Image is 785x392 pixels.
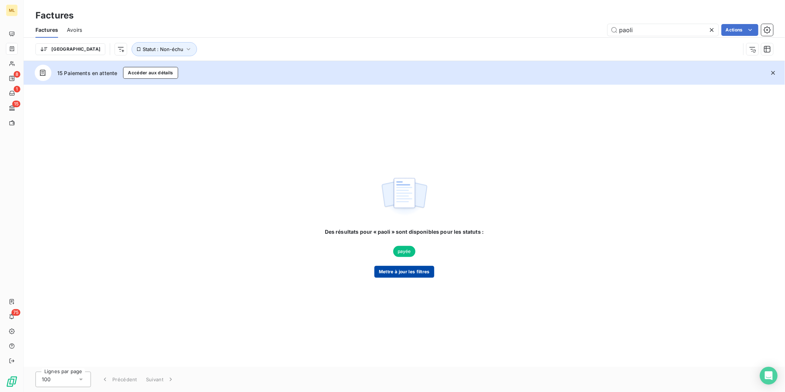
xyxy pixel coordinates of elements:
[35,9,74,22] h3: Factures
[374,266,434,278] button: Mettre à jour les filtres
[143,46,183,52] span: Statut : Non-échu
[123,67,178,79] button: Accéder aux détails
[6,87,17,99] a: 1
[35,43,105,55] button: [GEOGRAPHIC_DATA]
[97,372,142,387] button: Précédent
[67,26,82,34] span: Avoirs
[14,86,20,92] span: 1
[14,71,20,78] span: 8
[721,24,758,36] button: Actions
[6,376,18,388] img: Logo LeanPay
[760,367,778,385] div: Open Intercom Messenger
[142,372,179,387] button: Suivant
[11,309,20,316] span: 75
[608,24,718,36] input: Rechercher
[393,246,415,257] span: payée
[12,101,20,107] span: 15
[325,228,484,236] span: Des résultats pour « paoli » sont disponibles pour les statuts :
[6,4,18,16] div: ML
[6,72,17,84] a: 8
[57,69,117,77] span: 15 Paiements en attente
[132,42,197,56] button: Statut : Non-échu
[42,376,51,383] span: 100
[35,26,58,34] span: Factures
[6,102,17,114] a: 15
[381,174,428,220] img: empty state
